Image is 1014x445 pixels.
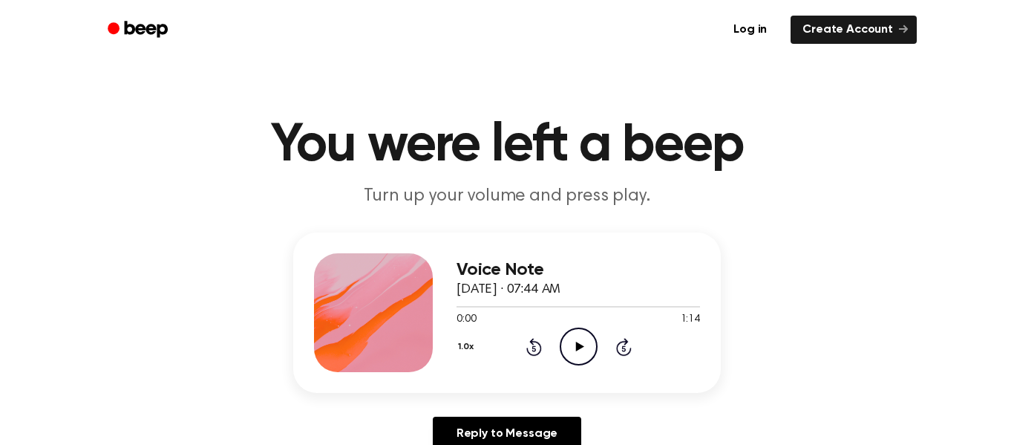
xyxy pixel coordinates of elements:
p: Turn up your volume and press play. [222,184,792,209]
a: Beep [97,16,181,45]
button: 1.0x [457,334,479,360]
a: Log in [719,13,782,47]
h1: You were left a beep [127,119,887,172]
span: [DATE] · 07:44 AM [457,283,560,296]
a: Create Account [791,16,917,44]
h3: Voice Note [457,260,700,280]
span: 0:00 [457,312,476,328]
span: 1:14 [681,312,700,328]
